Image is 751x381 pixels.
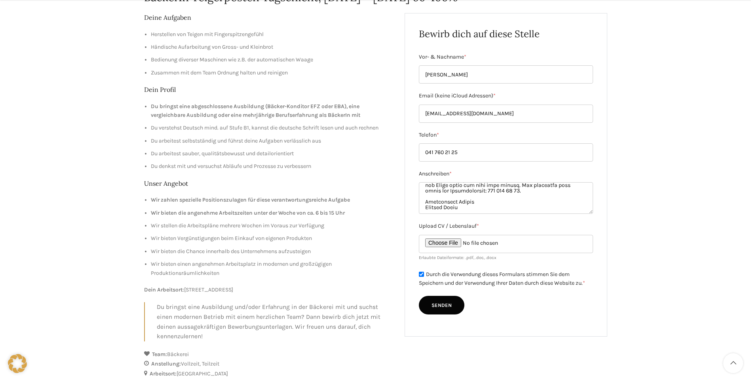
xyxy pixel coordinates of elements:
[151,221,393,230] li: Wir stellen die Arbeitspläne mehrere Wochen im Voraus zur Verfügung
[144,286,393,294] p: [STREET_ADDRESS]
[419,27,593,41] h2: Bewirb dich auf diese Stelle
[202,360,219,367] span: Teilzeit
[419,53,593,61] label: Vor- & Nachname
[177,370,228,377] span: [GEOGRAPHIC_DATA]
[151,43,393,51] li: Händische Aufarbeitung von Gross- und Kleinbrot
[152,351,167,358] strong: Team:
[157,302,393,341] p: Du bringst eine Ausbildung und/oder Erfahrung in der Bäckerei mit und suchst einen modernen Betri...
[151,103,360,118] strong: Du bringst eine abgeschlossene Ausbildung (Bäcker-Konditor EFZ oder EBA), eine vergleichbare Ausb...
[181,360,202,367] span: Vollzeit
[419,91,593,100] label: Email (keine iCloud Adressen)
[151,196,350,203] strong: Wir zahlen spezielle Positionszulagen für diese verantwortungsreiche Aufgabe
[151,30,393,39] li: Herstellen von Teigen mit Fingerspitzengefühl
[419,170,593,178] label: Anschreiben
[167,351,189,358] span: Bäckerei
[151,55,393,64] li: Bedienung diverser Maschinen wie z.B. der automatischen Waage
[419,222,593,231] label: Upload CV / Lebenslauf
[144,179,393,188] h2: Unser Angebot
[419,271,585,287] label: Durch die Verwendung dieses Formulars stimmen Sie dem Speichern und der Verwendung Ihrer Daten du...
[151,137,393,145] li: Du arbeitest selbstständig und führst deine Aufgaben verlässlich aus
[144,85,393,94] h2: Dein Profil
[151,124,393,132] li: Du verstehst Deutsch mind. auf Stufe B1, kannst die deutsche Schrift lesen und auch rechnen
[151,69,393,77] li: Zusammen mit dem Team Ordnung halten und reinigen
[151,149,393,158] li: Du arbeitest sauber, qualitätsbewusst und detailorientiert
[723,353,743,373] a: Scroll to top button
[144,13,393,22] h2: Deine Aufgaben
[151,162,393,171] li: Du denkst mit und versuchst Abläufe und Prozesse zu verbessern
[419,131,593,139] label: Telefon
[144,286,184,293] strong: Dein Arbeitsort:
[419,296,464,315] input: Senden
[151,247,393,256] li: Wir bieten die Chance innerhalb des Unternehmens aufzusteigen
[151,210,345,216] strong: Wir bieten die angenehme Arbeitszeiten unter der Woche von ca. 6 bis 15 Uhr
[419,255,496,260] small: Erlaubte Dateiformate: .pdf, .doc, .docx
[151,360,181,367] strong: Anstellung:
[151,260,393,278] li: Wir bieten einen angenehmen Arbeitsplatz in modernen und großzügigen Produktionsräumlichkeiten
[151,234,393,243] li: Wir bieten Vergünstigungen beim Einkauf von eigenen Produkten
[150,370,177,377] strong: Arbeitsort:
